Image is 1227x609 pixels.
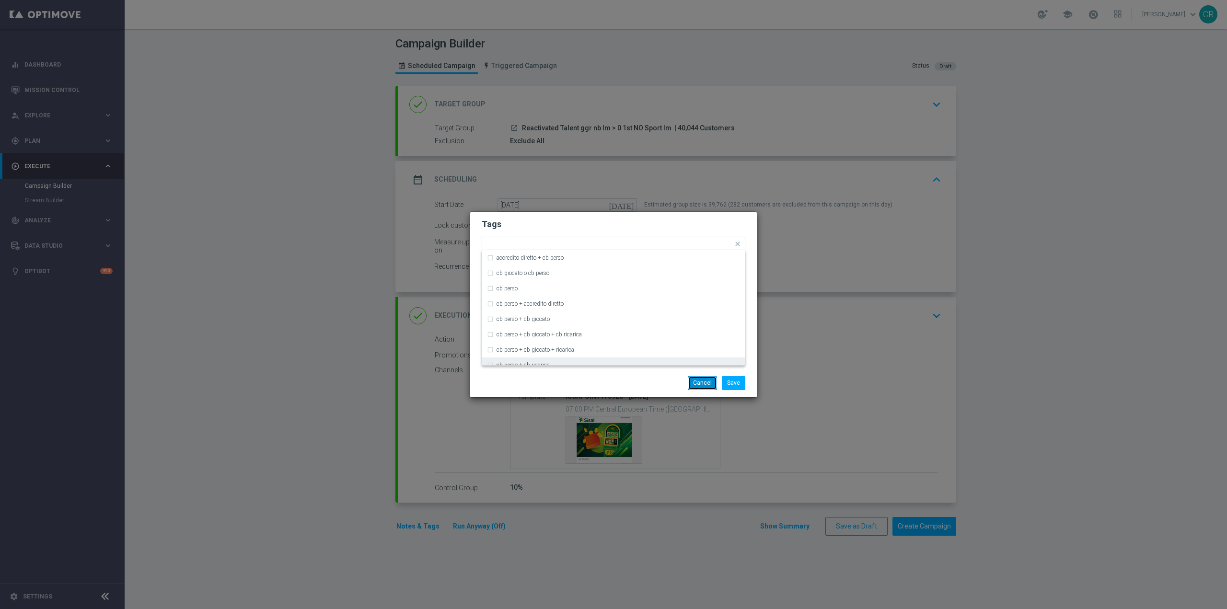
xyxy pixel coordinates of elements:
div: cb perso + cb giocato [487,311,740,327]
div: cb perso + cb giocato + cb ricarica [487,327,740,342]
button: Save [722,376,745,390]
div: accredito diretto + cb perso [487,250,740,265]
label: accredito diretto + cb perso [497,255,564,261]
div: cb perso [487,281,740,296]
h2: Tags [482,218,745,230]
ng-dropdown-panel: Options list [482,250,745,366]
label: cb perso + accredito diretto [497,301,564,307]
label: cb perso + cb giocato [497,316,550,322]
div: cb perso + cb giocato + ricarica [487,342,740,357]
label: cb perso [497,286,518,291]
label: cb perso + cb giocato + cb ricarica [497,332,582,337]
label: cb giocato o cb perso [497,270,549,276]
button: Cancel [688,376,717,390]
label: cb perso + cb ricarica [497,362,550,368]
label: cb perso + cb giocato + ricarica [497,347,574,353]
ng-select: reactivation, talent + expert [482,237,745,250]
div: cb perso + accredito diretto [487,296,740,311]
div: cb perso + cb ricarica [487,357,740,373]
div: cb giocato o cb perso [487,265,740,281]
